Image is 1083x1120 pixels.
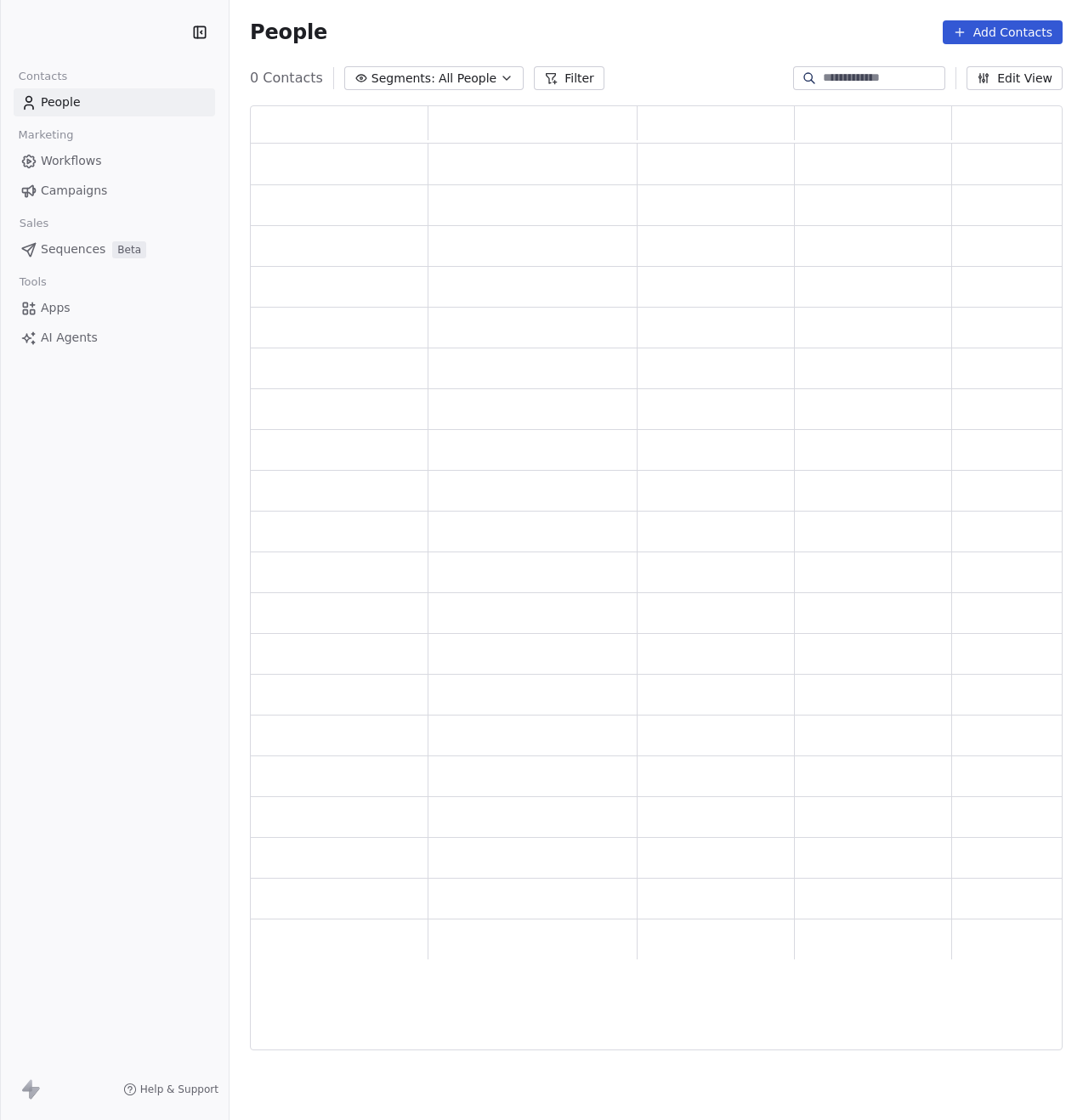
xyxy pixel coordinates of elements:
span: All People [439,70,496,88]
span: Marketing [11,122,81,148]
a: Help & Support [123,1083,218,1096]
button: Add Contacts [943,20,1063,44]
span: Contacts [11,64,75,89]
button: Filter [534,66,604,90]
span: AI Agents [41,329,98,347]
span: Beta [112,241,146,258]
span: People [250,20,327,45]
a: People [14,88,215,116]
a: Workflows [14,147,215,175]
span: Segments: [371,70,435,88]
a: AI Agents [14,324,215,352]
span: People [41,93,81,111]
span: Tools [12,269,54,295]
span: Sequences [41,240,105,258]
span: Workflows [41,152,102,170]
a: Apps [14,294,215,322]
span: Apps [41,299,71,317]
a: Campaigns [14,177,215,205]
a: SequencesBeta [14,235,215,263]
span: Help & Support [140,1083,218,1096]
span: Campaigns [41,182,107,200]
span: Sales [12,211,56,236]
span: 0 Contacts [250,68,323,88]
button: Edit View [967,66,1063,90]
